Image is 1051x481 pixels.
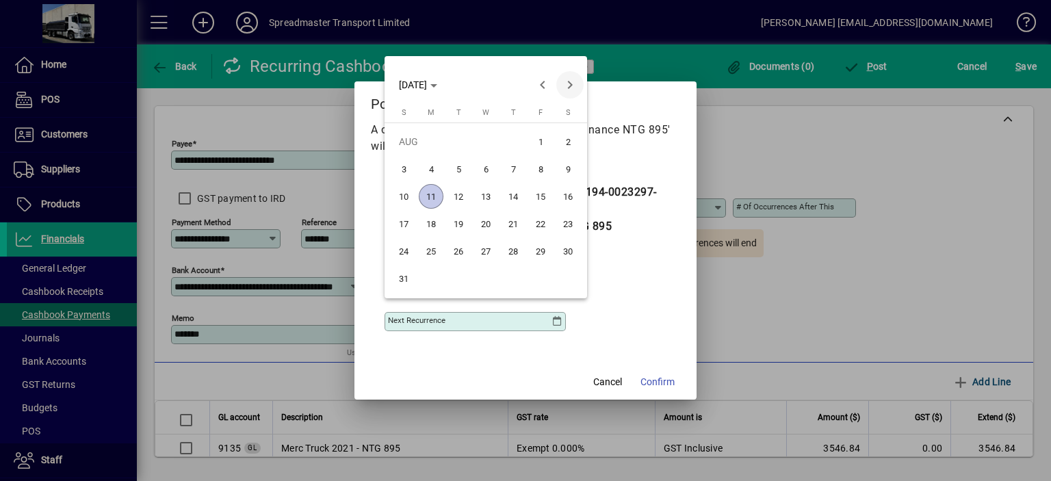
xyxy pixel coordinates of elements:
[417,237,445,265] button: Mon Aug 25 2025
[528,129,553,154] span: 1
[445,155,472,183] button: Tue Aug 05 2025
[472,183,499,210] button: Wed Aug 13 2025
[528,184,553,209] span: 15
[446,157,471,181] span: 5
[501,184,525,209] span: 14
[390,210,417,237] button: Sun Aug 17 2025
[528,157,553,181] span: 8
[527,155,554,183] button: Fri Aug 08 2025
[473,157,498,181] span: 6
[417,155,445,183] button: Mon Aug 04 2025
[391,239,416,263] span: 24
[539,108,543,117] span: F
[445,210,472,237] button: Tue Aug 19 2025
[554,155,582,183] button: Sat Aug 09 2025
[445,237,472,265] button: Tue Aug 26 2025
[419,184,443,209] span: 11
[446,211,471,236] span: 19
[417,183,445,210] button: Mon Aug 11 2025
[556,184,580,209] span: 16
[528,211,553,236] span: 22
[473,184,498,209] span: 13
[566,108,571,117] span: S
[390,237,417,265] button: Sun Aug 24 2025
[556,157,580,181] span: 9
[501,157,525,181] span: 7
[556,71,584,99] button: Next month
[472,155,499,183] button: Wed Aug 06 2025
[528,239,553,263] span: 29
[391,211,416,236] span: 17
[499,155,527,183] button: Thu Aug 07 2025
[473,211,498,236] span: 20
[556,211,580,236] span: 23
[556,239,580,263] span: 30
[390,183,417,210] button: Sun Aug 10 2025
[472,237,499,265] button: Wed Aug 27 2025
[419,157,443,181] span: 4
[390,128,527,155] td: AUG
[527,128,554,155] button: Fri Aug 01 2025
[511,108,516,117] span: T
[456,108,461,117] span: T
[556,129,580,154] span: 2
[482,108,489,117] span: W
[527,210,554,237] button: Fri Aug 22 2025
[472,210,499,237] button: Wed Aug 20 2025
[499,183,527,210] button: Thu Aug 14 2025
[391,157,416,181] span: 3
[446,239,471,263] span: 26
[391,184,416,209] span: 10
[527,237,554,265] button: Fri Aug 29 2025
[391,266,416,291] span: 31
[419,239,443,263] span: 25
[501,211,525,236] span: 21
[399,79,427,90] span: [DATE]
[390,155,417,183] button: Sun Aug 03 2025
[419,211,443,236] span: 18
[393,73,443,97] button: Choose month and year
[529,71,556,99] button: Previous month
[501,239,525,263] span: 28
[390,265,417,292] button: Sun Aug 31 2025
[527,183,554,210] button: Fri Aug 15 2025
[428,108,434,117] span: M
[446,184,471,209] span: 12
[554,128,582,155] button: Sat Aug 02 2025
[499,210,527,237] button: Thu Aug 21 2025
[473,239,498,263] span: 27
[554,183,582,210] button: Sat Aug 16 2025
[417,210,445,237] button: Mon Aug 18 2025
[445,183,472,210] button: Tue Aug 12 2025
[554,237,582,265] button: Sat Aug 30 2025
[499,237,527,265] button: Thu Aug 28 2025
[402,108,406,117] span: S
[554,210,582,237] button: Sat Aug 23 2025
